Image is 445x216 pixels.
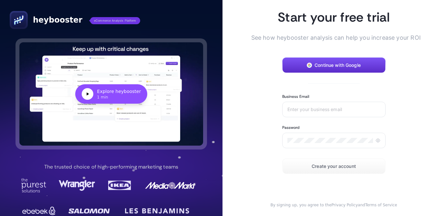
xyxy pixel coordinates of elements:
a: Terms of Service [365,203,397,207]
button: Continue with Google [282,57,386,73]
div: Explore heybooster [97,88,141,95]
label: Password [282,125,300,130]
a: heyboostereCommerce Analysis Platform [10,11,140,29]
p: The trusted choice of high-performing marketing teams [44,163,178,171]
button: Explore heybooster1 min [19,42,203,146]
img: Ikea [107,178,133,192]
span: heybooster [33,15,82,25]
span: Continue with Google [315,63,361,68]
span: By signing up, you agree to the [270,203,331,207]
input: Enter your business email [287,107,380,112]
img: MediaMarkt [145,178,196,192]
img: Purest [21,178,47,192]
h1: Start your free trial [262,9,406,26]
div: 1 min [97,95,141,100]
span: Create your account [312,164,356,169]
div: and [262,202,406,208]
label: Business Email [282,94,310,99]
a: Privacy Policy [331,203,358,207]
span: See how heybooster analysis can help you increase your ROI [251,33,406,42]
button: Create your account [282,159,386,174]
img: Wrangler [59,178,95,192]
span: eCommerce Analysis Platform [90,17,140,24]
